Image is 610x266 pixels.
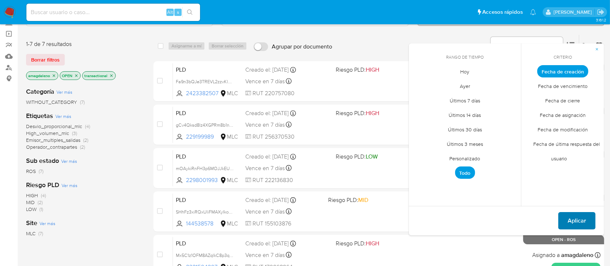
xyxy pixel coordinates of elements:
[530,9,536,15] a: Notificaciones
[597,8,605,16] a: Salir
[177,9,179,16] span: s
[26,8,200,17] input: Buscar usuario o caso...
[554,9,594,16] p: aline.magdaleno@mercadolibre.com
[182,7,197,17] button: search-icon
[482,8,523,16] span: Accesos rápidos
[596,17,606,23] span: 3.161.2
[167,9,173,16] span: Alt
